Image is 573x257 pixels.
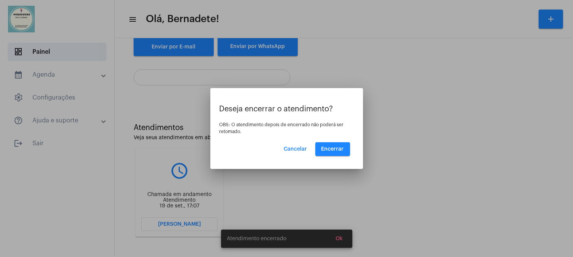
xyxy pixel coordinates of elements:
button: Encerrar [315,142,350,156]
span: Cancelar [284,146,307,152]
button: Cancelar [278,142,313,156]
span: OBS: O atendimento depois de encerrado não poderá ser retomado. [220,122,344,134]
span: Encerrar [321,146,344,152]
p: Deseja encerrar o atendimento? [220,105,354,113]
